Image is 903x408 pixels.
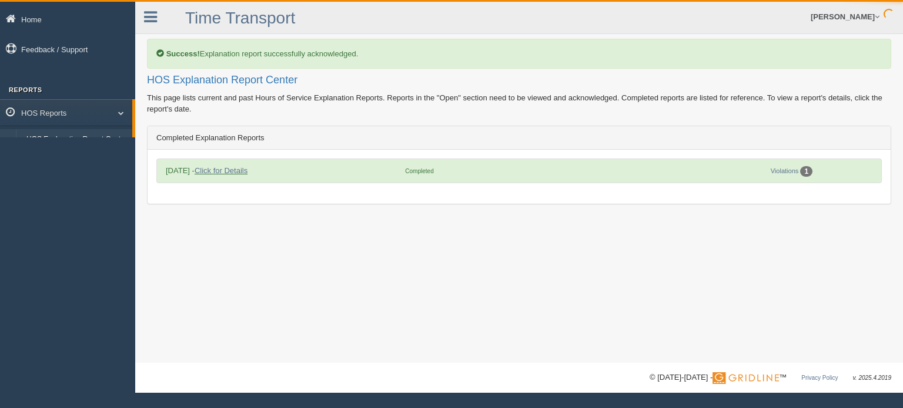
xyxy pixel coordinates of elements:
[185,9,295,27] a: Time Transport
[166,49,200,58] b: Success!
[771,167,799,174] a: Violations
[650,372,891,384] div: © [DATE]-[DATE] - ™
[160,165,399,176] div: [DATE] -
[800,166,812,177] div: 1
[147,39,891,69] div: Explanation report successfully acknowledged.
[195,166,248,175] a: Click for Details
[21,129,132,150] a: HOS Explanation Report Center
[148,126,891,150] div: Completed Explanation Reports
[853,375,891,381] span: v. 2025.4.2019
[801,375,838,381] a: Privacy Policy
[405,168,433,174] span: Completed
[713,372,779,384] img: Gridline
[147,75,891,86] h2: HOS Explanation Report Center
